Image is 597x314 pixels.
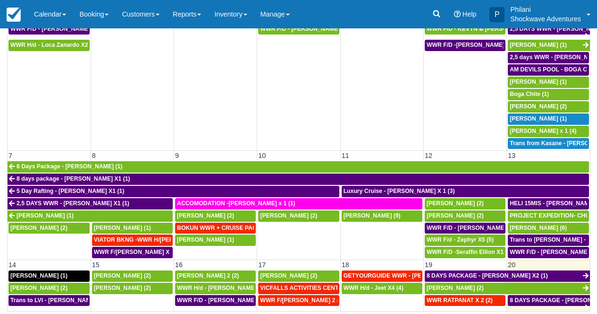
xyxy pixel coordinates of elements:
a: Trans from Kasane - [PERSON_NAME] X4 (4) [508,138,589,149]
a: WWR F/[PERSON_NAME] 2 (2) [258,295,339,306]
a: Boga Chite (1) [508,89,589,100]
span: [PERSON_NAME] (2) [177,212,234,219]
span: BOKUN WWR + CRUISE PACKAGE - [PERSON_NAME] South X 2 (2) [177,225,364,231]
span: [PERSON_NAME] (1) [17,212,74,219]
span: [PERSON_NAME] (2) [427,200,484,207]
span: VICFALLS ACTIVITIES CENTER - HELICOPTER -[PERSON_NAME] X 4 (4) [260,285,460,291]
span: [PERSON_NAME] (1) [510,78,567,85]
a: WWR F/[PERSON_NAME] X 1 (2) [92,247,173,258]
a: [PERSON_NAME] (2) [8,223,90,234]
a: WWR F/D -[PERSON_NAME] X 15 (15) [425,40,505,51]
a: [PERSON_NAME] (1) [92,223,173,234]
span: WWR F/D -Seraffin Ellion X1 (1) [427,249,512,255]
a: [PERSON_NAME] (6) [508,223,589,234]
a: Luxury Cruise - [PERSON_NAME] X 1 (3) [342,186,589,197]
a: [PERSON_NAME] x 1 (4) [508,126,589,137]
span: VIATOR BKNG -WWR H/[PERSON_NAME] X 2 (2) [94,236,227,243]
span: Trans to LVI - [PERSON_NAME] X1 (1) [10,297,114,304]
a: [PERSON_NAME] (2) [425,283,590,294]
a: [PERSON_NAME] (1) [508,113,589,125]
a: BOKUN WWR + CRUISE PACKAGE - [PERSON_NAME] South X 2 (2) [175,223,256,234]
a: VICFALLS ACTIVITIES CENTER - HELICOPTER -[PERSON_NAME] X 4 (4) [258,283,339,294]
span: [PERSON_NAME] (1) [10,272,67,279]
a: [PERSON_NAME] (2) [258,270,339,282]
a: WWR RATPANAT X 2 (2) [425,295,505,306]
span: WWR RATPANAT X 2 (2) [427,297,493,304]
span: 16 [174,261,184,269]
a: WWR F/D - [PERSON_NAME] X3 (3) [175,295,256,306]
span: [PERSON_NAME] (1) [94,225,151,231]
a: VIATOR BKNG -WWR H/[PERSON_NAME] X 2 (2) [92,235,173,246]
a: Trans to [PERSON_NAME] - [PERSON_NAME] X 1 (2) [508,235,589,246]
a: HELI 15MIS - [PERSON_NAME] (2) [508,198,589,209]
span: WWR F/D - [PERSON_NAME] X3 (3) [177,297,274,304]
a: WWR F/d - Zephyr X5 (5) [425,235,505,246]
a: [PERSON_NAME] (2) [175,210,256,222]
span: [PERSON_NAME] (1) [510,42,567,48]
span: Help [462,10,477,18]
span: WWR F/D -[PERSON_NAME] X 15 (15) [427,42,530,48]
a: WWR F/D - [PERSON_NAME] X 2 (2) [425,223,505,234]
a: GETYOURGUIDE WWR - [PERSON_NAME] X 9 (9) [342,270,422,282]
span: WWR F/D - [PERSON_NAME] X 1 (1) [10,26,109,32]
span: GETYOURGUIDE WWR - [PERSON_NAME] X 9 (9) [344,272,479,279]
span: [PERSON_NAME] (9) [344,212,401,219]
span: Boga Chite (1) [510,91,549,97]
span: [PERSON_NAME] (2) [10,225,67,231]
span: [PERSON_NAME] (2) [427,285,484,291]
span: 8 days package - [PERSON_NAME] X1 (1) [17,175,130,182]
a: [PERSON_NAME] (1) [508,77,589,88]
span: [PERSON_NAME] (1) [510,115,567,122]
span: WWR F/[PERSON_NAME] X 1 (2) [94,249,183,255]
a: [PERSON_NAME] (2) [8,283,90,294]
span: 20 [507,261,516,269]
a: [PERSON_NAME] (2) [508,101,589,113]
span: WWR F/D - [PERSON_NAME] X 2 (2) [427,225,525,231]
span: WWR F/D - [PERSON_NAME] x3 (3) [260,26,356,32]
span: WWR F/[PERSON_NAME] 2 (2) [260,297,344,304]
a: WWR F/D -Seraffin Ellion X1 (1) [425,247,505,258]
a: 5 Day Rafting - [PERSON_NAME] X1 (1) [8,186,339,197]
span: WWR H/d - [PERSON_NAME] X3 (3) [177,285,274,291]
a: ACCOMODATION -[PERSON_NAME] x 1 (1) [175,198,422,209]
span: WWR F/D - KEVYN & [PERSON_NAME] 2 (2) [427,26,547,32]
a: WWR F/D - [PERSON_NAME] X2 (2) [508,247,589,258]
span: ACCOMODATION -[PERSON_NAME] x 1 (1) [177,200,295,207]
a: 2,5 days WWR - [PERSON_NAME] X2 (2) [508,52,589,63]
p: Shockwave Adventures [510,14,581,24]
a: [PERSON_NAME] (1) [175,235,256,246]
span: [PERSON_NAME] 2 (2) [177,272,239,279]
a: WWR F/D - [PERSON_NAME] X 1 (1) [8,24,90,35]
a: WWR F/D - [PERSON_NAME] x3 (3) [258,24,339,35]
span: 10 [257,152,267,159]
span: 8 Days Package - [PERSON_NAME] (1) [17,163,122,170]
a: 8 days package - [PERSON_NAME] X1 (1) [8,174,589,185]
span: 5 Day Rafting - [PERSON_NAME] X1 (1) [17,188,124,194]
a: 8 DAYS PACKAGE - [PERSON_NAME] X 2 (2) [508,295,590,306]
a: AM DEVILS POOL - BOGA CHITE X 1 (1) [508,64,589,76]
span: 13 [507,152,516,159]
span: [PERSON_NAME] (1) [177,236,234,243]
span: [PERSON_NAME] (2) [10,285,67,291]
a: [PERSON_NAME] (2) [92,283,173,294]
span: [PERSON_NAME] (2) [427,212,484,219]
span: [PERSON_NAME] x 1 (4) [510,128,576,134]
a: 2,5 DAYS WWR - [PERSON_NAME] X1 (1) [8,198,173,209]
a: WWR F/D - KEVYN & [PERSON_NAME] 2 (2) [425,24,505,35]
span: [PERSON_NAME] (2) [510,103,567,110]
span: 17 [257,261,267,269]
span: 9 [174,152,180,159]
a: PROJECT EXPEDITION- CHOBE SAFARI - [GEOGRAPHIC_DATA][PERSON_NAME] 2 (2) [508,210,589,222]
a: WWR H/d - Loca Zanardo X2 (2) [8,40,90,51]
span: WWR H/d - Jeet X4 (4) [344,285,404,291]
a: [PERSON_NAME] (1) [508,40,590,51]
span: WWR H/d - Loca Zanardo X2 (2) [10,42,97,48]
a: WWR H/d - Jeet X4 (4) [342,283,422,294]
a: [PERSON_NAME] (2) [258,210,339,222]
span: 2,5 DAYS WWR - [PERSON_NAME] X1 (1) [17,200,129,207]
a: [PERSON_NAME] (1) [8,270,90,282]
a: 8 DAYS PACKAGE - [PERSON_NAME] X2 (1) [425,270,590,282]
a: 8 Days Package - [PERSON_NAME] (1) [8,161,589,173]
span: 11 [341,152,350,159]
span: [PERSON_NAME] (2) [260,212,317,219]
